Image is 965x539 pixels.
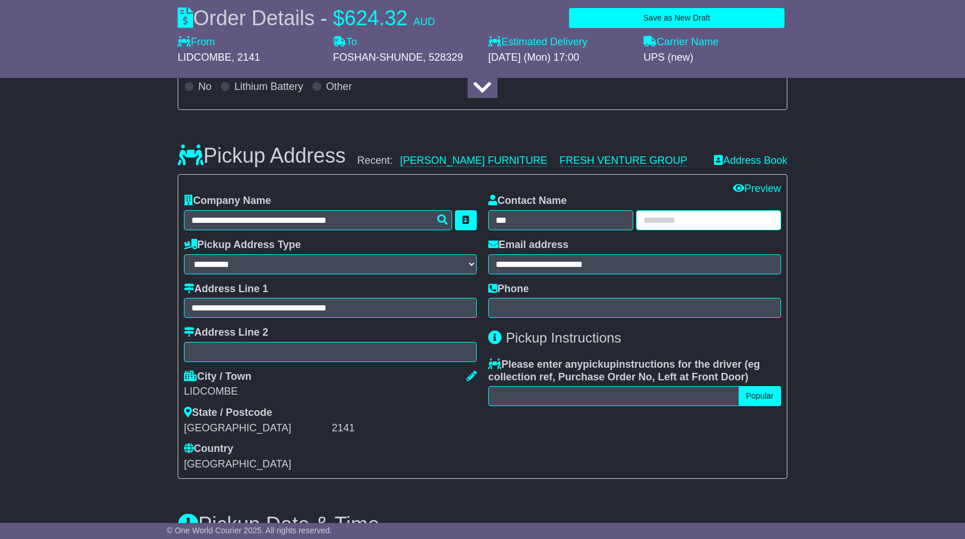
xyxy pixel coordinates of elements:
div: Order Details - [178,6,435,30]
label: Address Line 1 [184,283,268,296]
label: Email address [488,239,568,251]
h3: Pickup Date & Time [178,513,787,536]
span: 624.32 [344,6,407,30]
div: Recent: [357,155,703,167]
label: Phone [488,283,529,296]
a: Preview [733,183,781,194]
span: © One World Courier 2025. All rights reserved. [167,526,332,535]
h3: Pickup Address [178,144,346,167]
a: FRESH VENTURE GROUP [559,155,687,167]
label: Please enter any instructions for the driver ( ) [488,359,781,383]
span: eg collection ref, Purchase Order No, Left at Front Door [488,359,760,383]
label: Address Line 2 [184,326,268,339]
label: Estimated Delivery [488,36,632,49]
a: [PERSON_NAME] FURNITURE [400,155,547,167]
label: State / Postcode [184,407,272,419]
label: Pickup Address Type [184,239,301,251]
span: [GEOGRAPHIC_DATA] [184,458,291,470]
button: Save as New Draft [569,8,784,28]
label: To [333,36,357,49]
span: LIDCOMBE [178,52,232,63]
div: UPS (new) [644,52,787,64]
label: Carrier Name [644,36,719,49]
span: AUD [413,16,435,27]
a: Address Book [714,155,787,167]
span: FOSHAN-SHUNDE [333,52,423,63]
span: Pickup Instructions [506,330,621,345]
div: [DATE] (Mon) 17:00 [488,52,632,64]
span: pickup [583,359,616,370]
span: , 528329 [423,52,463,63]
div: [GEOGRAPHIC_DATA] [184,422,329,435]
button: Popular [739,386,781,406]
span: $ [333,6,344,30]
label: City / Town [184,371,252,383]
div: 2141 [332,422,477,435]
label: From [178,36,215,49]
span: , 2141 [232,52,260,63]
div: LIDCOMBE [184,385,477,398]
label: Country [184,443,233,455]
label: Contact Name [488,195,567,207]
label: Company Name [184,195,271,207]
